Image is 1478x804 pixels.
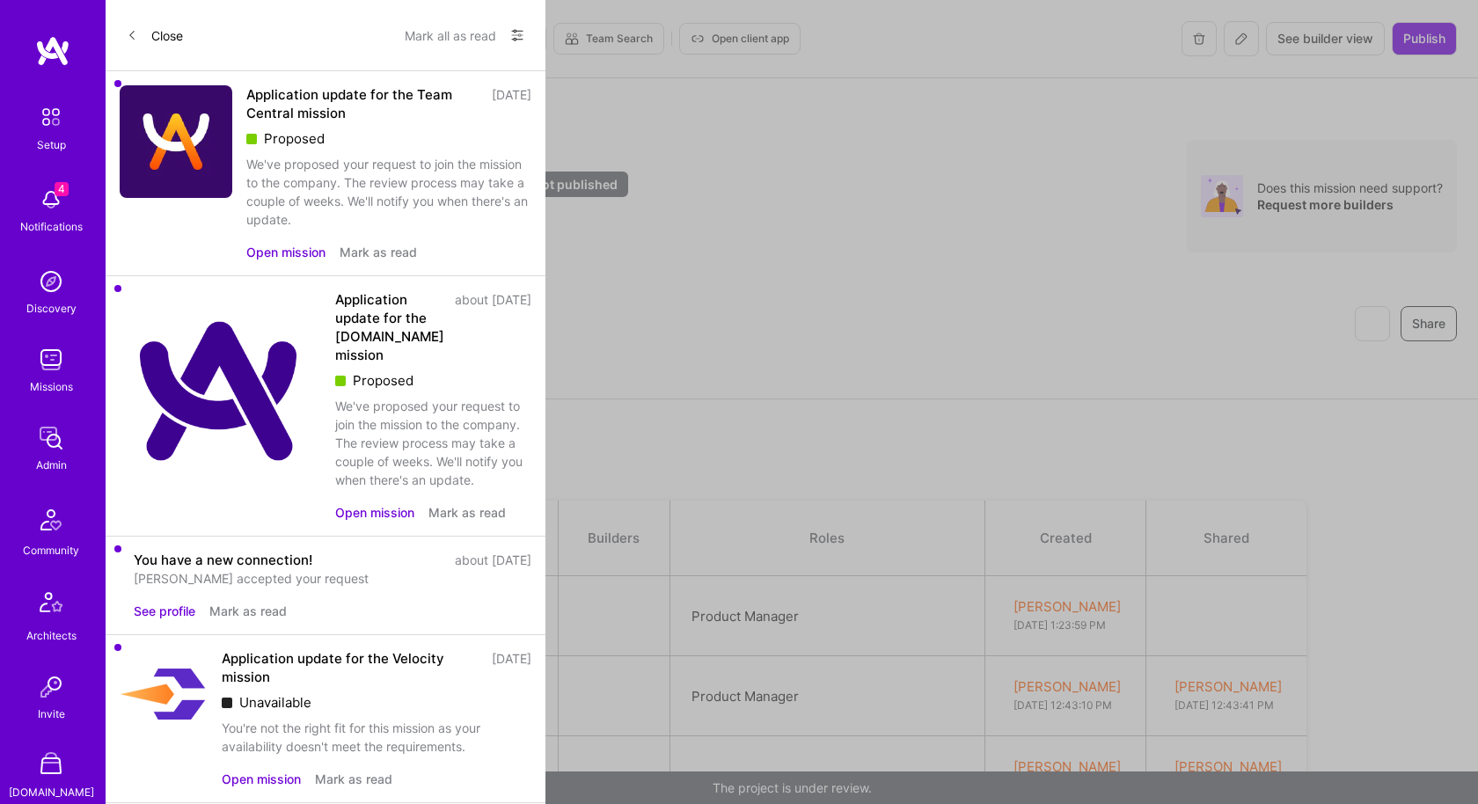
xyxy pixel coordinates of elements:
[209,602,287,620] button: Mark as read
[38,705,65,723] div: Invite
[134,569,531,588] div: [PERSON_NAME] accepted your request
[20,217,83,236] div: Notifications
[222,649,481,686] div: Application update for the Velocity mission
[30,499,72,541] img: Community
[33,264,69,299] img: discovery
[9,783,94,801] div: [DOMAIN_NAME]
[33,182,69,217] img: bell
[120,649,208,737] img: Company Logo
[120,85,232,198] img: Company Logo
[335,397,531,489] div: We've proposed your request to join the mission to the company. The review process may take a cou...
[33,99,70,135] img: setup
[335,371,531,390] div: Proposed
[315,770,392,788] button: Mark as read
[33,669,69,705] img: Invite
[246,129,531,148] div: Proposed
[492,85,531,122] div: [DATE]
[33,748,69,783] img: A Store
[246,155,531,229] div: We've proposed your request to join the mission to the company. The review process may take a cou...
[492,649,531,686] div: [DATE]
[37,135,66,154] div: Setup
[222,719,531,756] div: You're not the right fit for this mission as your availability doesn't meet the requirements.
[335,290,444,364] div: Application update for the [DOMAIN_NAME] mission
[30,584,72,626] img: Architects
[340,243,417,261] button: Mark as read
[120,290,321,492] img: Company Logo
[134,551,312,569] div: You have a new connection!
[26,626,77,645] div: Architects
[33,420,69,456] img: admin teamwork
[30,377,73,396] div: Missions
[35,35,70,67] img: logo
[246,243,326,261] button: Open mission
[26,299,77,318] div: Discovery
[335,503,414,522] button: Open mission
[36,456,67,474] div: Admin
[222,693,531,712] div: Unavailable
[134,602,195,620] button: See profile
[428,503,506,522] button: Mark as read
[55,182,69,196] span: 4
[222,770,301,788] button: Open mission
[455,290,531,364] div: about [DATE]
[33,342,69,377] img: teamwork
[127,21,183,49] button: Close
[23,541,79,559] div: Community
[246,85,481,122] div: Application update for the Team Central mission
[455,551,531,569] div: about [DATE]
[405,21,496,49] button: Mark all as read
